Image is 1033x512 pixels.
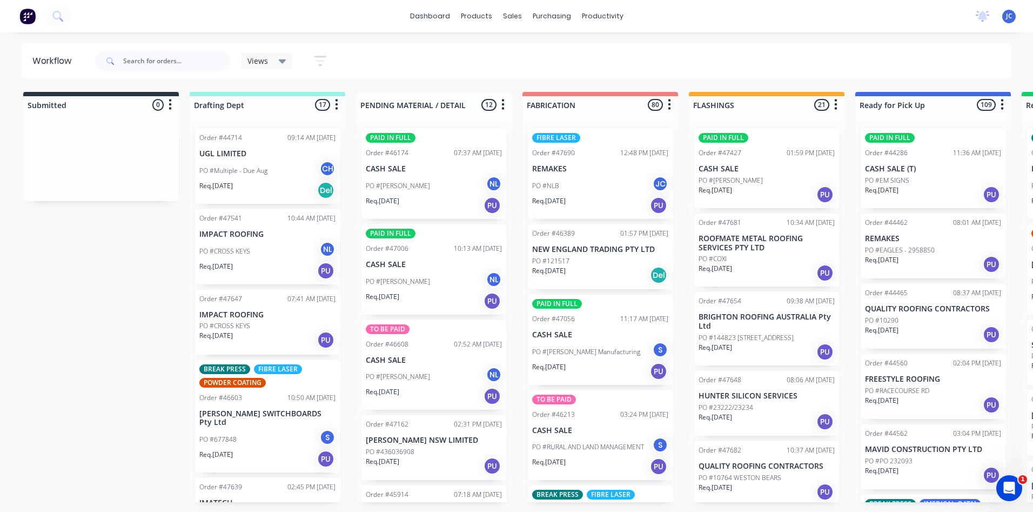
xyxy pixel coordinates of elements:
[953,429,1001,438] div: 03:04 PM [DATE]
[254,364,302,374] div: FIBRE LASER
[694,371,839,436] div: Order #4764808:06 AM [DATE]HUNTER SILICON SERVICESPO #23222/23234Req.[DATE]PU
[532,256,569,266] p: PO #121517
[287,482,336,492] div: 02:45 PM [DATE]
[865,133,915,143] div: PAID IN FULL
[199,230,336,239] p: IMPACT ROOFING
[953,358,1001,368] div: 02:04 PM [DATE]
[199,393,242,403] div: Order #46603
[699,473,781,483] p: PO #10764 WESTON BEARS
[787,296,835,306] div: 09:38 AM [DATE]
[287,133,336,143] div: 09:14 AM [DATE]
[319,241,336,257] div: NL
[32,55,77,68] div: Workflow
[199,133,242,143] div: Order #44714
[454,420,502,429] div: 02:31 PM [DATE]
[532,148,575,158] div: Order #47690
[199,166,267,176] p: PO #Multiple - Due Aug
[865,429,908,438] div: Order #44562
[787,218,835,228] div: 10:34 AM [DATE]
[699,185,732,195] p: Req. [DATE]
[199,181,233,191] p: Req. [DATE]
[652,437,668,453] div: S
[652,176,668,192] div: JC
[953,218,1001,228] div: 08:01 AM [DATE]
[199,331,233,341] p: Req. [DATE]
[699,483,732,493] p: Req. [DATE]
[528,295,673,385] div: PAID IN FULLOrder #4705611:17 AM [DATE]CASH SALEPO #[PERSON_NAME] ManufacturingSReq.[DATE]PU
[865,245,935,255] p: PO #EAGLES - 2958850
[865,148,908,158] div: Order #44286
[532,299,582,309] div: PAID IN FULL
[199,482,242,492] div: Order #47639
[861,354,1005,419] div: Order #4456002:04 PM [DATE]FREESTYLE ROOFINGPO #RACECOURSE RDReq.[DATE]PU
[366,436,502,445] p: [PERSON_NAME] NSW LIMITED
[366,420,408,429] div: Order #47162
[865,288,908,298] div: Order #44465
[195,360,340,473] div: BREAK PRESSFIBRE LASERPOWDER COATINGOrder #4660310:50 AM [DATE][PERSON_NAME] SWITCHBOARDS Pty Ltd...
[366,490,408,500] div: Order #45914
[861,214,1005,278] div: Order #4446208:01 AM [DATE]REMAKESPO #EAGLES - 2958850Req.[DATE]PU
[699,343,732,353] p: Req. [DATE]
[699,462,835,471] p: QUALITY ROOFING CONTRACTORS
[694,292,839,365] div: Order #4765409:38 AM [DATE]BRIGHTON ROOFING AUSTRALIA Pty LtdPO #144823 [STREET_ADDRESS]Req.[DATE]PU
[532,395,576,404] div: TO BE PAID
[861,424,1005,489] div: Order #4456203:04 PM [DATE]MAVID CONSTRUCTION PTY LTDPO #PO 232093Req.[DATE]PU
[699,391,835,401] p: HUNTER SILICON SERVICES
[317,182,334,199] div: Del
[865,325,898,335] p: Req. [DATE]
[455,8,498,24] div: products
[650,458,667,475] div: PU
[865,218,908,228] div: Order #44462
[865,234,1001,243] p: REMAKES
[861,129,1005,208] div: PAID IN FULLOrder #4428611:36 AM [DATE]CASH SALE (T)PO #EM SIGNSReq.[DATE]PU
[361,320,506,410] div: TO BE PAIDOrder #4660807:52 AM [DATE]CASH SALEPO #[PERSON_NAME]NLReq.[DATE]PU
[532,133,580,143] div: FIBRE LASER
[484,388,501,405] div: PU
[366,244,408,254] div: Order #47006
[532,181,559,191] p: PO #NLB
[199,262,233,271] p: Req. [DATE]
[699,445,741,455] div: Order #47682
[532,314,575,324] div: Order #47056
[983,396,1000,414] div: PU
[366,260,502,269] p: CASH SALE
[366,164,502,174] p: CASH SALE
[528,129,673,219] div: FIBRE LASEROrder #4769012:48 PM [DATE]REMAKESPO #NLBJCReq.[DATE]PU
[699,264,732,274] p: Req. [DATE]
[532,426,668,435] p: CASH SALE
[405,8,455,24] a: dashboard
[532,347,640,357] p: PO #[PERSON_NAME] Manufacturing
[865,375,1001,384] p: FREESTYLE ROOFING
[366,457,399,467] p: Req. [DATE]
[199,378,266,388] div: POWDER COATING
[953,148,1001,158] div: 11:36 AM [DATE]
[865,396,898,405] p: Req. [DATE]
[199,214,242,223] div: Order #47541
[366,229,415,238] div: PAID IN FULL
[699,176,763,185] p: PO #[PERSON_NAME]
[983,467,1000,484] div: PU
[484,197,501,214] div: PU
[532,266,566,276] p: Req. [DATE]
[816,343,834,361] div: PU
[366,324,410,334] div: TO BE PAID
[527,8,576,24] div: purchasing
[199,364,250,374] div: BREAK PRESS
[699,133,748,143] div: PAID IN FULL
[620,410,668,420] div: 03:24 PM [DATE]
[650,363,667,380] div: PU
[787,148,835,158] div: 01:59 PM [DATE]
[484,457,501,475] div: PU
[361,415,506,480] div: Order #4716202:31 PM [DATE][PERSON_NAME] NSW LIMITEDPO #436036908Req.[DATE]PU
[366,148,408,158] div: Order #46174
[620,314,668,324] div: 11:17 AM [DATE]
[865,445,1001,454] p: MAVID CONSTRUCTION PTY LTD
[816,413,834,430] div: PU
[816,186,834,203] div: PU
[920,499,981,509] div: [MEDICAL_DATA]
[532,245,668,254] p: NEW ENGLAND TRADING PTY LTD
[528,224,673,289] div: Order #4638901:57 PM [DATE]NEW ENGLAND TRADING PTY LTDPO #121517Req.[DATE]Del
[498,8,527,24] div: sales
[865,499,916,509] div: BREAK PRESS
[532,410,575,420] div: Order #46213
